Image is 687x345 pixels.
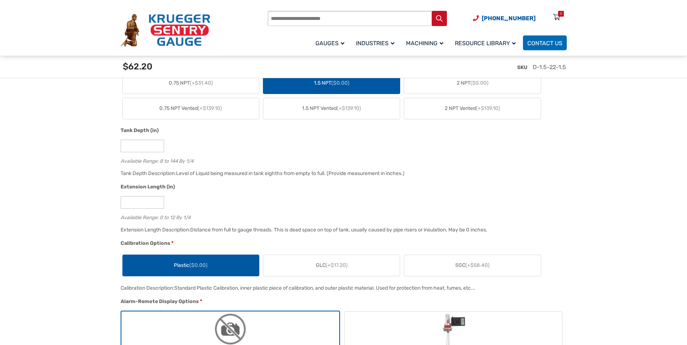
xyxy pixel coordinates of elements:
[455,261,490,269] span: SGC
[465,262,490,268] span: (+$58.40)
[189,262,208,268] span: ($0.00)
[121,285,174,291] span: Calibration Description:
[190,227,487,233] div: Distance from full to gauge threads. This is dead space on top of tank, usually caused by pipe ri...
[159,105,222,112] span: 0.75 NPT Vented
[171,239,173,247] abbr: required
[356,40,394,47] span: Industries
[533,64,566,71] span: D-1.5-22-1.5
[482,15,536,22] span: [PHONE_NUMBER]
[560,11,562,17] div: 0
[121,227,190,233] span: Extension Length Description:
[121,184,175,190] span: Extension Length (in)
[326,262,348,268] span: (+$17.20)
[315,40,344,47] span: Gauges
[402,34,451,51] a: Machining
[121,127,159,133] span: Tank Depth (in)
[198,105,222,111] span: (+$139.10)
[523,35,567,50] a: Contact Us
[302,105,361,112] span: 1.5 NPT Vented
[121,213,563,220] div: Available Range: 0 to 12 By 1/4
[121,157,563,163] div: Available Range: 8 to 144 By 1/4
[121,298,199,304] span: Alarm-Remote Display Options
[406,40,443,47] span: Machining
[121,240,170,246] span: Calibration Options
[517,64,527,71] span: SKU
[176,170,405,176] div: Level of Liquid being measured in tank eighths from empty to full. (Provide measurement in inches.)
[174,285,475,291] div: Standard Plastic Calibration, inner plastic piece of calibration, and outer plastic material. Use...
[451,34,523,51] a: Resource Library
[527,40,562,47] span: Contact Us
[445,105,500,112] span: 2 NPT Vented
[455,40,516,47] span: Resource Library
[473,14,536,23] a: Phone Number (920) 434-8860
[337,105,361,111] span: (+$139.10)
[316,261,348,269] span: GLC
[311,34,352,51] a: Gauges
[352,34,402,51] a: Industries
[121,170,176,176] span: Tank Depth Description:
[174,261,208,269] span: Plastic
[200,298,202,305] abbr: required
[476,105,500,111] span: (+$139.10)
[121,14,210,47] img: Krueger Sentry Gauge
